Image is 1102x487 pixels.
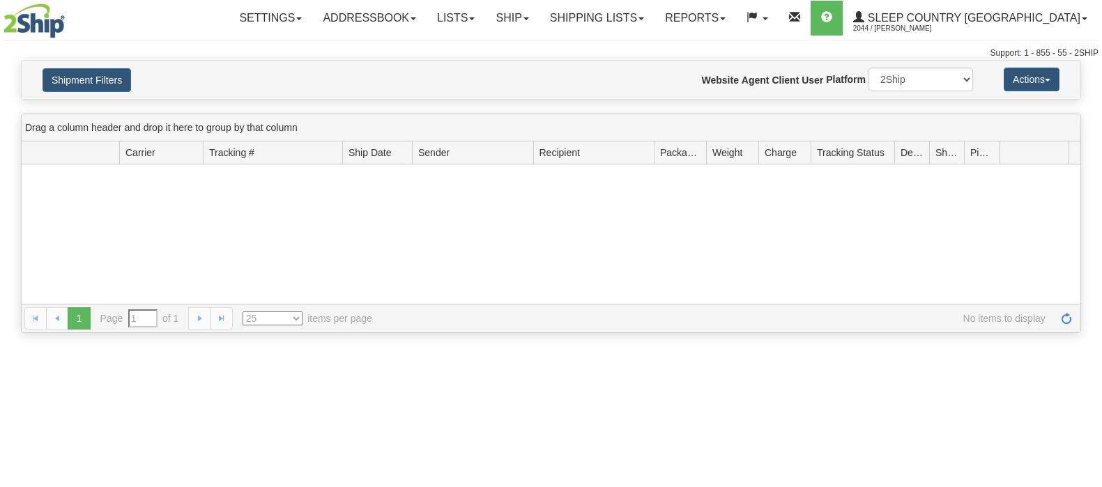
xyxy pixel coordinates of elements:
label: Platform [826,72,866,86]
label: Website [702,73,739,87]
span: Shipment Issues [935,146,958,160]
div: grid grouping header [22,114,1080,141]
span: No items to display [392,311,1046,325]
a: Addressbook [312,1,427,36]
span: Sleep Country [GEOGRAPHIC_DATA] [864,12,1080,24]
span: Page of 1 [100,309,179,327]
span: 2044 / [PERSON_NAME] [853,22,958,36]
button: Actions [1004,68,1059,91]
label: Client [772,73,799,87]
span: items per page [243,311,372,325]
span: Weight [712,146,742,160]
a: Settings [229,1,312,36]
span: Tracking # [209,146,254,160]
a: Ship [485,1,539,36]
span: Sender [418,146,450,160]
div: Support: 1 - 855 - 55 - 2SHIP [3,47,1099,59]
span: Packages [660,146,701,160]
span: Charge [765,146,797,160]
span: Carrier [125,146,155,160]
a: Reports [655,1,736,36]
a: Lists [427,1,485,36]
button: Shipment Filters [43,68,131,92]
span: Delivery Status [901,146,924,160]
img: logo2044.jpg [3,3,65,38]
span: Pickup Status [970,146,993,160]
span: Recipient [539,146,580,160]
span: 1 [68,307,90,330]
a: Refresh [1055,307,1078,330]
span: Tracking Status [817,146,885,160]
a: Sleep Country [GEOGRAPHIC_DATA] 2044 / [PERSON_NAME] [843,1,1098,36]
a: Shipping lists [539,1,655,36]
span: Ship Date [349,146,391,160]
label: User [802,73,823,87]
label: Agent [742,73,770,87]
